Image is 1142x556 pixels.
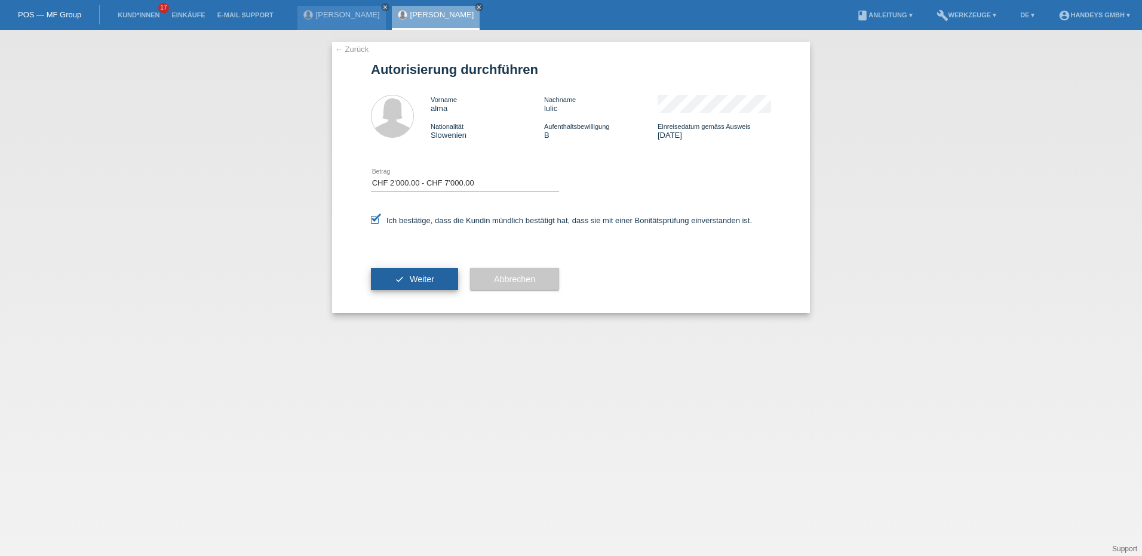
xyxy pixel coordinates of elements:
span: Einreisedatum gemäss Ausweis [658,123,750,130]
i: book [856,10,868,21]
i: close [382,4,388,10]
a: [PERSON_NAME] [410,10,474,19]
button: Abbrechen [470,268,559,291]
a: account_circleHandeys GmbH ▾ [1052,11,1136,18]
a: DE ▾ [1014,11,1040,18]
span: Abbrechen [494,274,535,284]
a: [PERSON_NAME] [316,10,380,19]
i: account_circle [1058,10,1070,21]
a: Einkäufe [165,11,211,18]
a: E-Mail Support [211,11,280,18]
a: close [475,3,483,11]
span: Weiter [410,274,434,284]
div: alma [431,95,544,113]
span: Vorname [431,96,457,103]
i: close [476,4,482,10]
span: Aufenthaltsbewilligung [544,123,609,130]
i: build [937,10,948,21]
span: Nationalität [431,123,463,130]
button: check Weiter [371,268,458,291]
a: buildWerkzeuge ▾ [931,11,1003,18]
span: Nachname [544,96,576,103]
a: Kund*innen [112,11,165,18]
div: [DATE] [658,122,771,140]
a: ← Zurück [335,45,369,54]
div: lulic [544,95,658,113]
a: close [381,3,389,11]
a: bookAnleitung ▾ [851,11,918,18]
a: POS — MF Group [18,10,81,19]
div: B [544,122,658,140]
i: check [395,274,404,284]
label: Ich bestätige, dass die Kundin mündlich bestätigt hat, dass sie mit einer Bonitätsprüfung einvers... [371,216,752,225]
h1: Autorisierung durchführen [371,62,771,77]
div: Slowenien [431,122,544,140]
span: 17 [158,3,169,13]
a: Support [1112,545,1137,553]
